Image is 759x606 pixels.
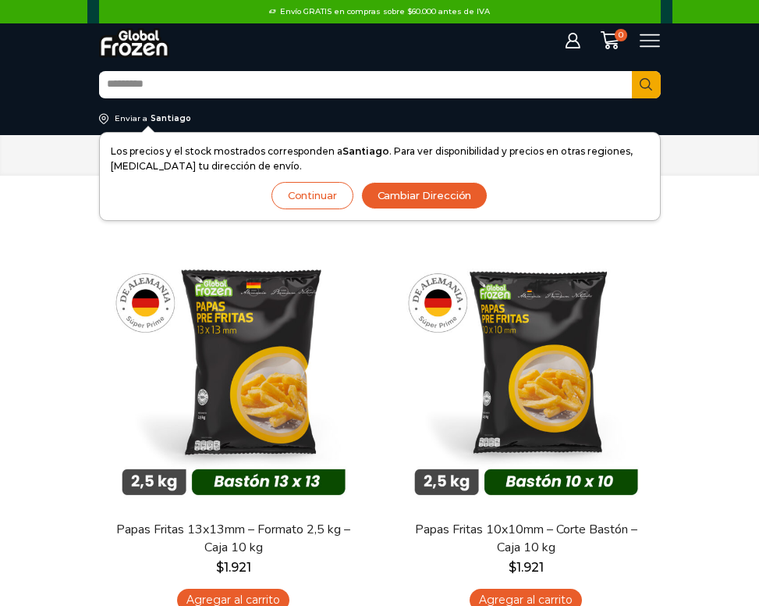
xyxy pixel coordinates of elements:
[112,521,355,557] a: Papas Fritas 13x13mm – Formato 2,5 kg – Caja 10 kg
[151,113,191,124] div: Santiago
[271,182,353,209] button: Continuar
[342,145,389,157] strong: Santiago
[111,144,649,173] p: Los precios y el stock mostrados corresponden a . Para ver disponibilidad y precios en otras regi...
[405,521,647,557] a: Papas Fritas 10x10mm – Corte Bastón – Caja 10 kg
[615,29,627,41] span: 0
[361,182,488,209] button: Cambiar Dirección
[632,71,661,98] button: Search button
[99,113,115,124] img: address-field-icon.svg
[509,560,516,575] span: $
[509,560,544,575] bdi: 1.921
[216,560,224,575] span: $
[115,113,147,124] div: Enviar a
[593,30,627,50] a: 0
[216,560,251,575] bdi: 1.921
